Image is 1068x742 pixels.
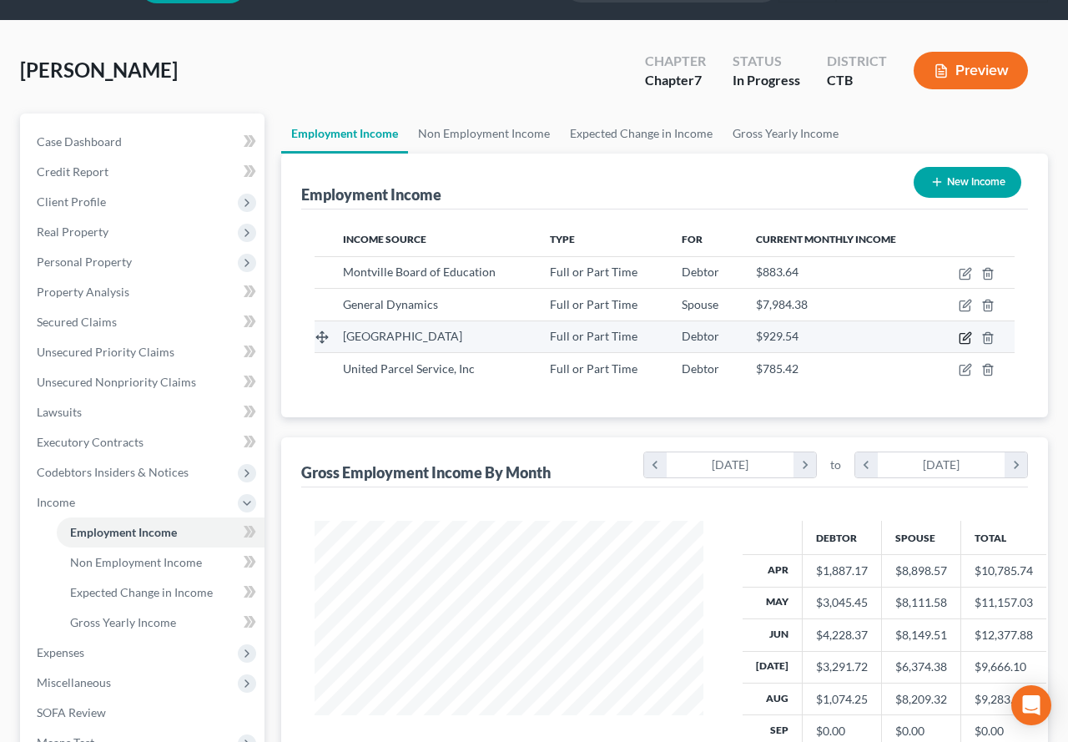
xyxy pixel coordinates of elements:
[816,691,868,708] div: $1,074.25
[694,72,702,88] span: 7
[960,521,1046,554] th: Total
[743,619,803,651] th: Jun
[667,452,794,477] div: [DATE]
[733,52,800,71] div: Status
[756,329,798,343] span: $929.54
[743,651,803,683] th: [DATE]
[895,563,947,579] div: $8,898.57
[343,233,426,245] span: Income Source
[960,619,1046,651] td: $12,377.88
[37,345,174,359] span: Unsecured Priority Claims
[878,452,1005,477] div: [DATE]
[37,465,189,479] span: Codebtors Insiders & Notices
[756,233,896,245] span: Current Monthly Income
[550,329,637,343] span: Full or Part Time
[37,134,122,149] span: Case Dashboard
[723,114,849,154] a: Gross Yearly Income
[914,52,1028,89] button: Preview
[343,329,462,343] span: [GEOGRAPHIC_DATA]
[23,157,264,187] a: Credit Report
[57,578,264,608] a: Expected Change in Income
[756,361,798,376] span: $785.42
[70,525,177,539] span: Employment Income
[743,555,803,587] th: Apr
[23,397,264,427] a: Lawsuits
[827,52,887,71] div: District
[23,337,264,367] a: Unsecured Priority Claims
[57,548,264,578] a: Non Employment Income
[37,164,108,179] span: Credit Report
[37,285,129,299] span: Property Analysis
[23,367,264,397] a: Unsecured Nonpriority Claims
[645,52,706,71] div: Chapter
[1011,685,1051,725] div: Open Intercom Messenger
[37,705,106,719] span: SOFA Review
[408,114,560,154] a: Non Employment Income
[827,71,887,90] div: CTB
[550,265,637,279] span: Full or Part Time
[895,627,947,644] div: $8,149.51
[960,684,1046,715] td: $9,283.57
[682,361,719,376] span: Debtor
[37,194,106,209] span: Client Profile
[816,594,868,611] div: $3,045.45
[560,114,723,154] a: Expected Change in Income
[960,651,1046,683] td: $9,666.10
[57,608,264,638] a: Gross Yearly Income
[70,615,176,629] span: Gross Yearly Income
[301,184,441,204] div: Employment Income
[895,659,947,675] div: $6,374.38
[20,58,178,82] span: [PERSON_NAME]
[343,361,475,376] span: United Parcel Service, Inc
[1005,452,1027,477] i: chevron_right
[960,555,1046,587] td: $10,785.74
[37,435,144,449] span: Executory Contracts
[682,297,718,311] span: Spouse
[881,521,960,554] th: Spouse
[816,723,868,739] div: $0.00
[343,297,438,311] span: General Dynamics
[37,645,84,659] span: Expenses
[23,277,264,307] a: Property Analysis
[343,265,496,279] span: Montville Board of Education
[816,659,868,675] div: $3,291.72
[802,521,881,554] th: Debtor
[793,452,816,477] i: chevron_right
[550,361,637,376] span: Full or Part Time
[756,265,798,279] span: $883.64
[23,698,264,728] a: SOFA Review
[914,167,1021,198] button: New Income
[855,452,878,477] i: chevron_left
[281,114,408,154] a: Employment Income
[550,297,637,311] span: Full or Part Time
[37,675,111,689] span: Miscellaneous
[37,495,75,509] span: Income
[743,587,803,618] th: May
[57,517,264,548] a: Employment Income
[70,585,213,599] span: Expected Change in Income
[816,563,868,579] div: $1,887.17
[37,255,132,269] span: Personal Property
[733,71,800,90] div: In Progress
[895,723,947,739] div: $0.00
[23,127,264,157] a: Case Dashboard
[682,233,703,245] span: For
[23,427,264,457] a: Executory Contracts
[895,691,947,708] div: $8,209.32
[816,627,868,644] div: $4,228.37
[23,307,264,337] a: Secured Claims
[37,225,108,239] span: Real Property
[37,405,82,419] span: Lawsuits
[550,233,575,245] span: Type
[645,71,706,90] div: Chapter
[37,315,117,329] span: Secured Claims
[895,594,947,611] div: $8,111.58
[830,457,841,473] span: to
[644,452,667,477] i: chevron_left
[682,329,719,343] span: Debtor
[37,375,196,389] span: Unsecured Nonpriority Claims
[70,555,202,569] span: Non Employment Income
[743,684,803,715] th: Aug
[301,462,551,482] div: Gross Employment Income By Month
[960,587,1046,618] td: $11,157.03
